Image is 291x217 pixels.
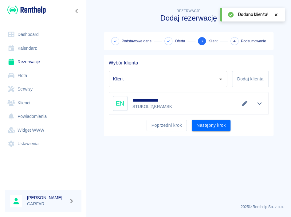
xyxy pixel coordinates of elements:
a: Flota [5,69,81,83]
h3: Dodaj rezerwację [104,14,273,22]
span: 4 [233,38,236,45]
img: Renthelp logo [7,5,46,15]
p: STUKOL 2 , KRAMSK [132,103,173,110]
button: Zwiń nawigację [72,7,81,15]
button: Następny krok [192,120,231,131]
span: Rezerwacje [176,9,200,13]
button: Edytuj dane [240,99,250,108]
a: Serwisy [5,82,81,96]
div: EN [113,96,128,111]
span: Klient [208,38,218,44]
span: Dodano klienta! [238,11,268,18]
span: Podstawowe dane [122,38,151,44]
a: Widget WWW [5,123,81,137]
p: CARFAR [27,201,66,207]
a: Powiadomienia [5,110,81,123]
button: Otwórz [216,75,225,83]
a: Ustawienia [5,137,81,151]
a: Dashboard [5,28,81,41]
span: 3 [201,38,203,45]
button: Dodaj klienta [232,71,268,87]
h6: [PERSON_NAME] [27,195,66,201]
button: Pokaż szczegóły [254,99,265,108]
button: Poprzedni krok [147,120,187,131]
p: 2025 © Renthelp Sp. z o.o. [93,204,284,210]
a: Rezerwacje [5,55,81,69]
a: Renthelp logo [5,5,46,15]
span: Podsumowanie [241,38,266,44]
a: Kalendarz [5,41,81,55]
span: Oferta [175,38,185,44]
h5: Wybór klienta [109,60,269,66]
a: Klienci [5,96,81,110]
